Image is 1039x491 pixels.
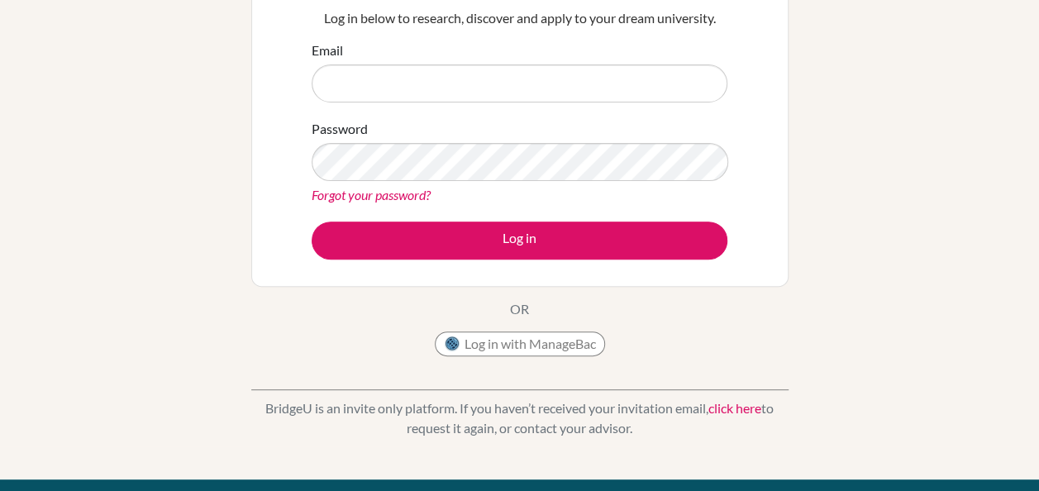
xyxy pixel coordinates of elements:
[312,8,727,28] p: Log in below to research, discover and apply to your dream university.
[312,119,368,139] label: Password
[312,41,343,60] label: Email
[312,187,431,203] a: Forgot your password?
[708,400,761,416] a: click here
[435,331,605,356] button: Log in with ManageBac
[312,222,727,260] button: Log in
[251,398,789,438] p: BridgeU is an invite only platform. If you haven’t received your invitation email, to request it ...
[510,299,529,319] p: OR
